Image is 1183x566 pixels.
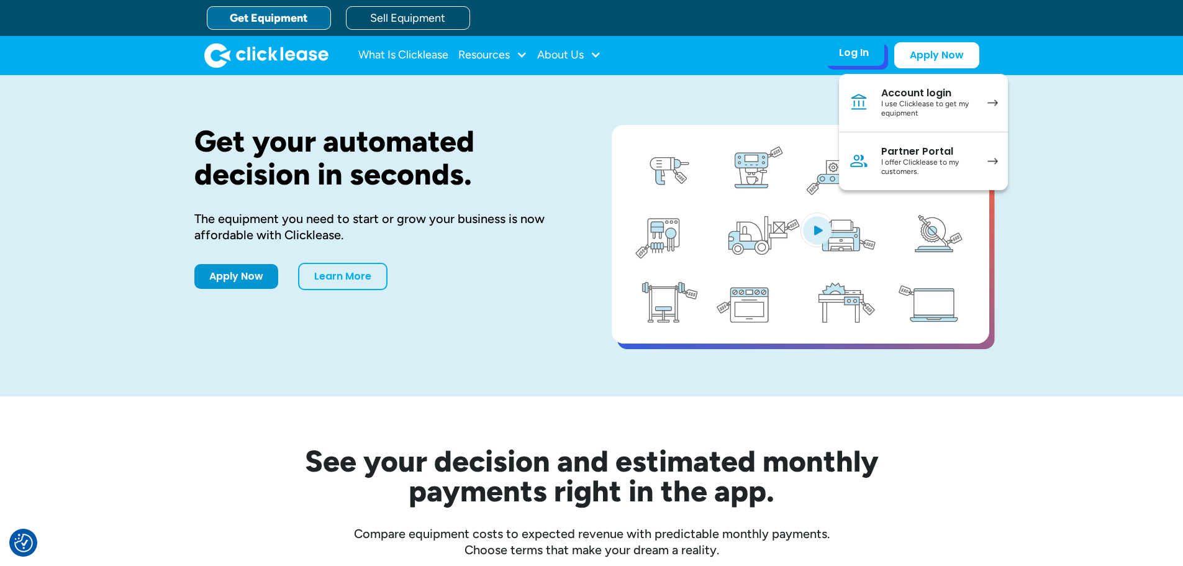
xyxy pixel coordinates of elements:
[194,264,278,289] a: Apply Now
[204,43,329,68] a: home
[537,43,601,68] div: About Us
[881,99,975,119] div: I use Clicklease to get my equipment
[881,87,975,99] div: Account login
[358,43,448,68] a: What Is Clicklease
[14,534,33,552] button: Consent Preferences
[194,211,572,243] div: The equipment you need to start or grow your business is now affordable with Clicklease.
[881,145,975,158] div: Partner Portal
[839,74,1008,132] a: Account loginI use Clicklease to get my equipment
[839,74,1008,190] nav: Log In
[839,132,1008,190] a: Partner PortalI offer Clicklease to my customers.
[849,151,869,171] img: Person icon
[894,42,979,68] a: Apply Now
[14,534,33,552] img: Revisit consent button
[612,125,989,344] a: open lightbox
[881,158,975,177] div: I offer Clicklease to my customers.
[849,93,869,112] img: Bank icon
[800,212,834,247] img: Blue play button logo on a light blue circular background
[298,263,388,290] a: Learn More
[346,6,470,30] a: Sell Equipment
[244,446,940,506] h2: See your decision and estimated monthly payments right in the app.
[194,125,572,191] h1: Get your automated decision in seconds.
[987,158,998,165] img: arrow
[839,47,869,59] div: Log In
[458,43,527,68] div: Resources
[194,526,989,558] div: Compare equipment costs to expected revenue with predictable monthly payments. Choose terms that ...
[207,6,331,30] a: Get Equipment
[987,99,998,106] img: arrow
[204,43,329,68] img: Clicklease logo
